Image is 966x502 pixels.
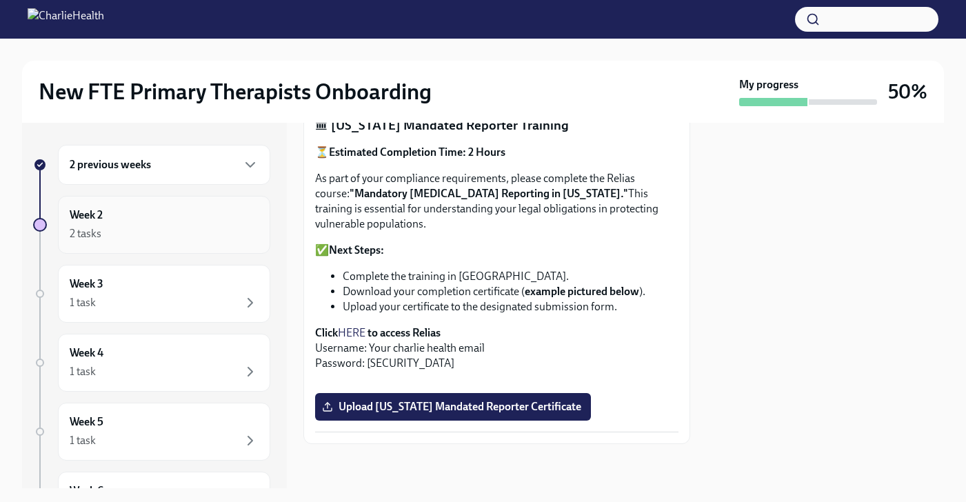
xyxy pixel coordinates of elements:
p: Username: Your charlie health email Password: [SECURITY_DATA] [315,325,678,371]
li: Upload your certificate to the designated submission form. [343,299,678,314]
p: 🏛 [US_STATE] Mandated Reporter Training [315,117,678,134]
span: Upload [US_STATE] Mandated Reporter Certificate [325,400,581,414]
a: HERE [338,326,365,339]
a: Week 31 task [33,265,270,323]
h6: Week 3 [70,277,103,292]
strong: example pictured below [525,285,639,298]
div: 2 tasks [70,226,101,241]
h3: 50% [888,79,927,104]
h6: Week 5 [70,414,103,430]
p: ✅ [315,243,678,258]
div: 1 task [70,433,96,448]
h2: New FTE Primary Therapists Onboarding [39,78,432,106]
strong: "Mandatory [MEDICAL_DATA] Reporting in [US_STATE]." [350,187,628,200]
strong: Click [315,326,338,339]
img: CharlieHealth [28,8,104,30]
strong: to access Relias [368,326,441,339]
label: Upload [US_STATE] Mandated Reporter Certificate [315,393,591,421]
h6: Week 6 [70,483,103,499]
p: ⏳ [315,145,678,160]
h6: Week 2 [70,208,103,223]
div: 2 previous weeks [58,145,270,185]
li: Complete the training in [GEOGRAPHIC_DATA]. [343,269,678,284]
strong: Estimated Completion Time: 2 Hours [329,145,505,159]
p: As part of your compliance requirements, please complete the Relias course: This training is esse... [315,171,678,232]
h6: Week 4 [70,345,103,361]
div: 1 task [70,295,96,310]
a: Week 41 task [33,334,270,392]
strong: My progress [739,77,798,92]
a: Week 51 task [33,403,270,461]
strong: Next Steps: [329,243,384,257]
h6: 2 previous weeks [70,157,151,172]
li: Download your completion certificate ( ). [343,284,678,299]
div: 1 task [70,364,96,379]
a: Week 22 tasks [33,196,270,254]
